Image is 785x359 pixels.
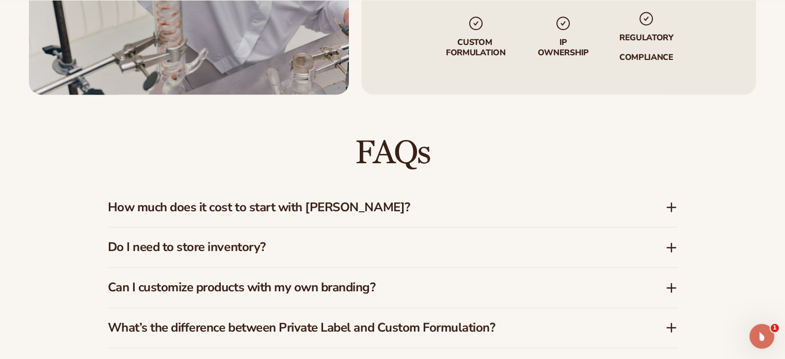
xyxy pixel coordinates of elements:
[771,324,779,332] span: 1
[537,38,589,57] p: IP Ownership
[618,33,674,63] p: regulatory compliance
[749,324,774,349] iframe: Intercom live chat
[467,15,484,32] img: checkmark_svg
[108,136,678,170] h2: FAQs
[108,320,634,335] h3: What’s the difference between Private Label and Custom Formulation?
[638,10,654,26] img: checkmark_svg
[108,200,634,215] h3: How much does it cost to start with [PERSON_NAME]?
[443,38,508,57] p: Custom formulation
[108,280,634,295] h3: Can I customize products with my own branding?
[108,240,634,255] h3: Do I need to store inventory?
[555,15,571,32] img: checkmark_svg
